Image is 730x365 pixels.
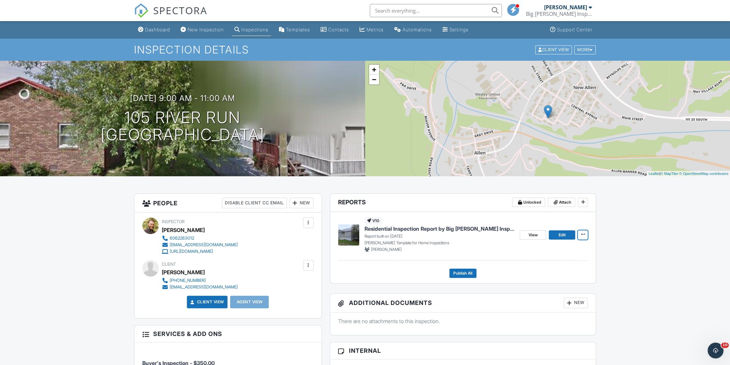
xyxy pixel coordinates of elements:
a: Inspections [232,24,271,36]
a: New Inspection [178,24,226,36]
span: Inspector [162,219,185,224]
div: Big Sandy Inspections [526,11,592,17]
div: Inspections [241,27,268,32]
h1: 105 River Run [GEOGRAPHIC_DATA] [101,109,264,144]
div: [PERSON_NAME] [162,225,205,235]
input: Search everything... [370,4,502,17]
div: Settings [449,27,469,32]
a: Templates [276,24,313,36]
div: Disable Client CC Email [222,198,287,208]
a: Client View [189,299,224,305]
div: [PHONE_NUMBER] [170,278,206,283]
span: 10 [721,343,729,348]
div: Client View [535,45,572,54]
div: [EMAIL_ADDRESS][DOMAIN_NAME] [170,242,238,248]
a: Automations (Basic) [392,24,435,36]
a: © OpenStreetMap contributors [679,172,728,176]
h1: Inspection Details [134,44,596,55]
a: Zoom in [369,65,379,75]
div: Templates [286,27,310,32]
div: Automations [402,27,432,32]
h3: Additional Documents [330,294,596,313]
a: Dashboard [135,24,173,36]
a: [PHONE_NUMBER] [162,277,238,284]
div: Contacts [328,27,349,32]
div: [PERSON_NAME] [162,267,205,277]
a: Client View [535,47,574,52]
a: [EMAIL_ADDRESS][DOMAIN_NAME] [162,242,238,248]
a: Leaflet [648,172,659,176]
h3: People [134,194,322,213]
a: [URL][DOMAIN_NAME] [162,248,238,255]
a: Zoom out [369,75,379,84]
div: Metrics [366,27,384,32]
div: [PERSON_NAME] [544,4,587,11]
div: New Inspection [188,27,224,32]
a: 6062263012 [162,235,238,242]
h3: Services & Add ons [134,325,322,343]
h3: [DATE] 9:00 am - 11:00 am [130,94,235,103]
div: Dashboard [145,27,170,32]
p: There are no attachments to this inspection. [338,317,588,325]
a: Metrics [357,24,386,36]
div: | [647,171,730,177]
span: SPECTORA [153,3,207,17]
a: Settings [440,24,471,36]
div: [EMAIL_ADDRESS][DOMAIN_NAME] [170,284,238,290]
a: SPECTORA [134,9,207,23]
div: More [574,45,596,54]
iframe: Intercom live chat [708,343,723,358]
div: 6062263012 [170,236,194,241]
div: New [290,198,314,208]
a: Contacts [318,24,352,36]
div: [URL][DOMAIN_NAME] [170,249,213,254]
div: Support Center [557,27,592,32]
h3: Internal [330,342,596,359]
div: New [564,298,588,308]
a: Support Center [547,24,595,36]
span: Client [162,262,176,267]
img: The Best Home Inspection Software - Spectora [134,3,149,18]
a: © MapTiler [660,172,678,176]
a: [EMAIL_ADDRESS][DOMAIN_NAME] [162,284,238,290]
